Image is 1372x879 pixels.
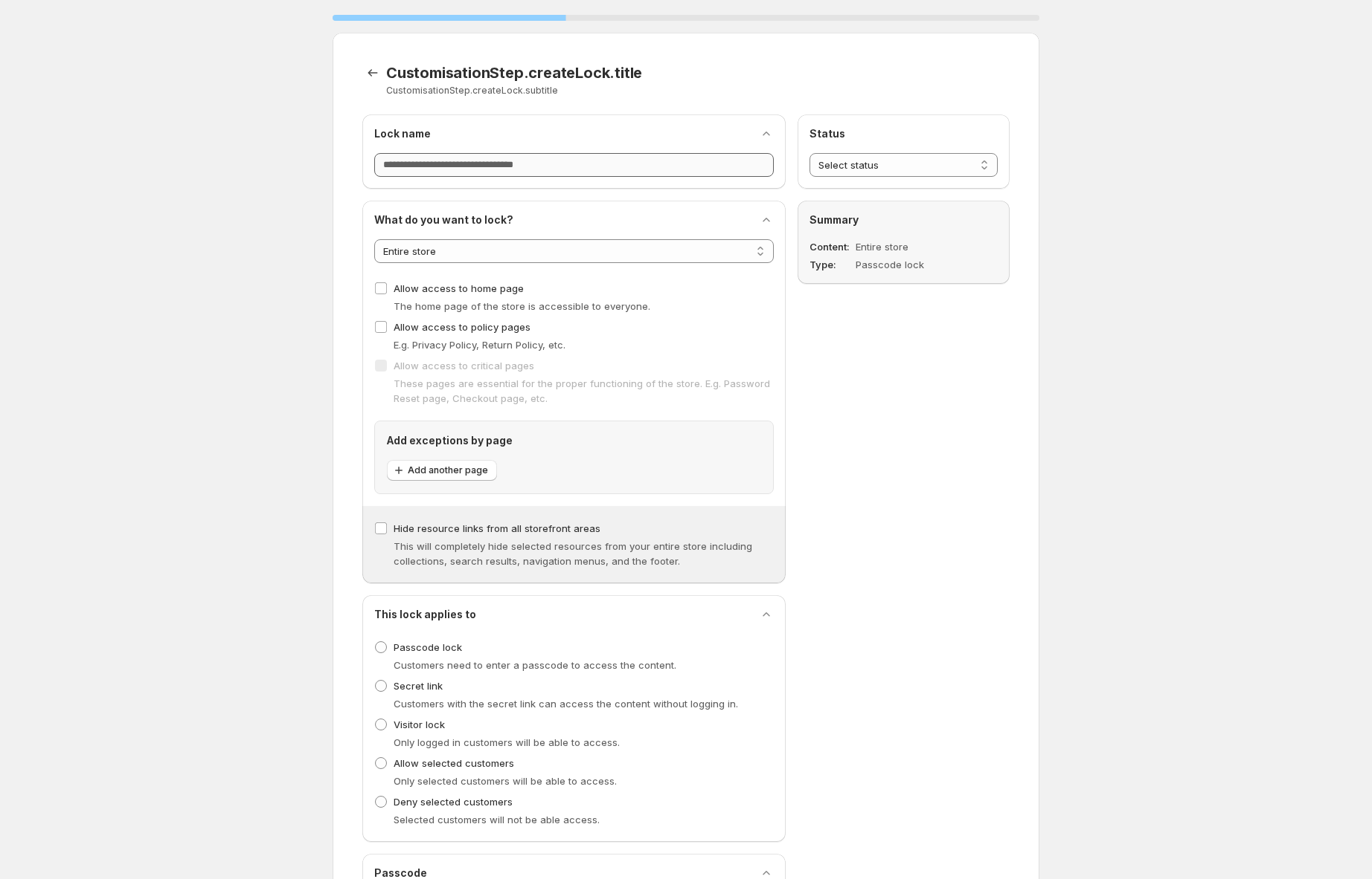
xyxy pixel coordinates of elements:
[394,775,617,787] span: Only selected customers will be able to access.
[394,339,565,351] span: E.g. Privacy Policy, Return Policy, etc.
[394,736,620,748] span: Only logged in customers will be able to access.
[386,85,823,97] p: CustomisationStep.createLock.subtitle
[387,460,497,481] button: Add another page
[394,796,513,808] span: Deny selected customers
[394,814,600,826] span: Selected customers will not be able access.
[810,239,853,254] dt: Content :
[387,433,761,448] h2: Add exceptions by page
[394,659,676,671] span: Customers need to enter a passcode to access the content.
[362,62,383,83] button: CustomisationStep.backToTemplates
[394,522,600,534] span: Hide resource links from all storefront areas
[374,607,476,622] h2: This lock applies to
[394,377,770,404] span: These pages are essential for the proper functioning of the store. E.g. Password Reset page, Chec...
[374,126,431,141] h2: Lock name
[394,282,524,294] span: Allow access to home page
[394,757,514,769] span: Allow selected customers
[810,213,998,227] h2: Summary
[394,540,752,567] span: This will completely hide selected resources from your entire store including collections, search...
[374,213,513,227] h2: What do you want to lock?
[394,360,534,372] span: Allow access to critical pages
[386,64,642,82] span: CustomisationStep.createLock.title
[394,719,445,730] span: Visitor lock
[394,698,738,710] span: Customers with the secret link can access the content without logging in.
[394,321,530,333] span: Allow access to policy pages
[394,300,650,312] span: The home page of the store is accessible to everyone.
[856,257,959,272] dd: Passcode lock
[408,464,488,476] span: Add another page
[394,680,443,692] span: Secret link
[394,641,462,653] span: Passcode lock
[810,126,998,141] h2: Status
[856,239,959,254] dd: Entire store
[810,257,853,272] dt: Type :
